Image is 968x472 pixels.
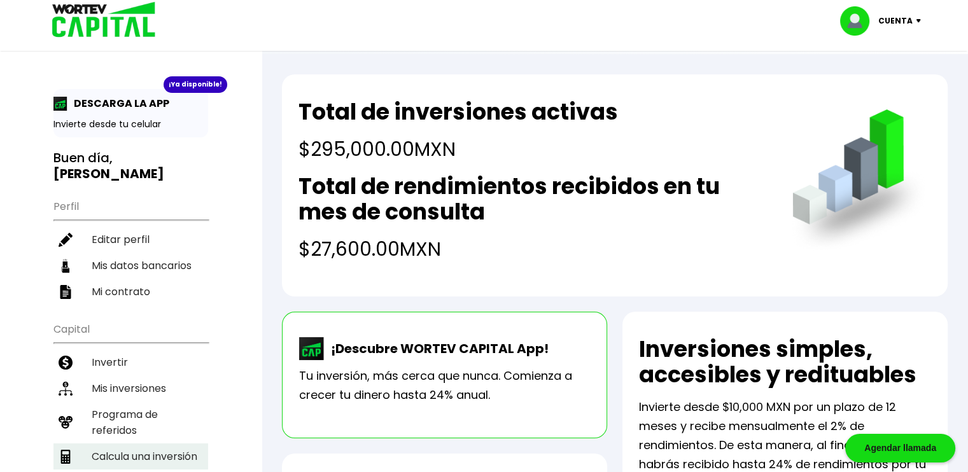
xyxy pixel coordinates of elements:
img: recomiendanos-icon.9b8e9327.svg [59,415,73,429]
b: [PERSON_NAME] [53,165,164,183]
p: Cuenta [878,11,913,31]
p: DESCARGA LA APP [67,95,169,111]
ul: Perfil [53,192,208,305]
h3: Buen día, [53,150,208,182]
img: contrato-icon.f2db500c.svg [59,285,73,299]
img: grafica.516fef24.png [787,109,931,254]
h4: $295,000.00 MXN [298,135,618,163]
img: icon-down [913,19,930,23]
a: Mis inversiones [53,375,208,401]
img: inversiones-icon.6695dc30.svg [59,382,73,396]
img: calculadora-icon.17d418c4.svg [59,450,73,464]
img: datos-icon.10cf9172.svg [59,259,73,273]
h2: Inversiones simples, accesibles y redituables [639,337,931,387]
img: wortev-capital-app-icon [299,337,325,360]
a: Editar perfil [53,226,208,253]
p: Invierte desde tu celular [53,118,208,131]
img: profile-image [840,6,878,36]
h2: Total de inversiones activas [298,99,618,125]
a: Programa de referidos [53,401,208,443]
img: app-icon [53,97,67,111]
div: Agendar llamada [845,434,955,462]
a: Mis datos bancarios [53,253,208,279]
img: editar-icon.952d3147.svg [59,233,73,247]
a: Calcula una inversión [53,443,208,469]
div: ¡Ya disponible! [164,76,227,93]
p: Tu inversión, más cerca que nunca. Comienza a crecer tu dinero hasta 24% anual. [299,366,590,405]
a: Invertir [53,349,208,375]
h2: Total de rendimientos recibidos en tu mes de consulta [298,174,767,225]
p: ¡Descubre WORTEV CAPITAL App! [325,339,549,358]
a: Mi contrato [53,279,208,305]
h4: $27,600.00 MXN [298,235,767,263]
img: invertir-icon.b3b967d7.svg [59,356,73,370]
